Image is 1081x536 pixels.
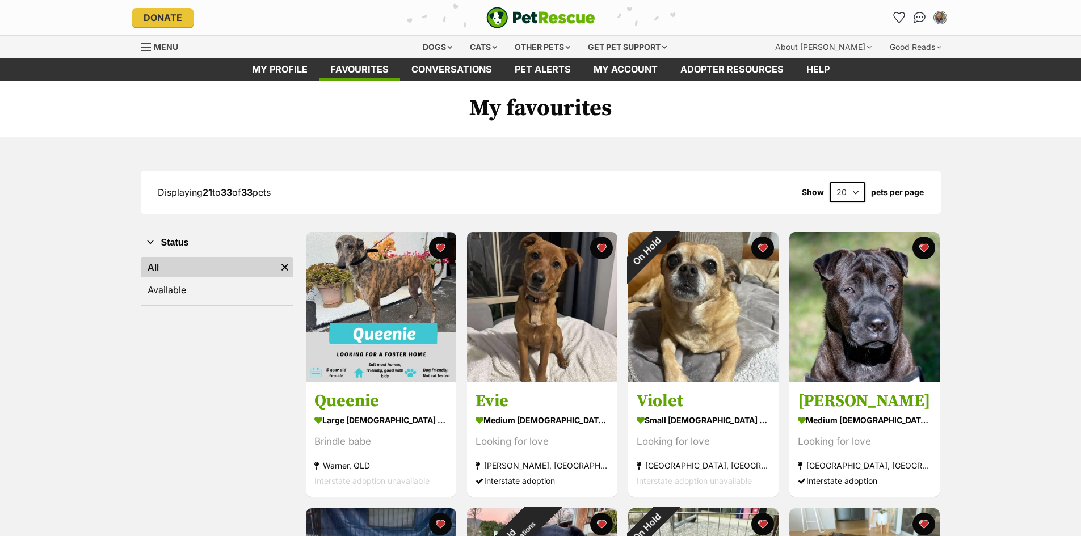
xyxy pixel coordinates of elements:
[476,391,609,412] h3: Evie
[637,458,770,474] div: [GEOGRAPHIC_DATA], [GEOGRAPHIC_DATA]
[276,257,293,277] a: Remove filter
[319,58,400,81] a: Favourites
[669,58,795,81] a: Adopter resources
[871,188,924,197] label: pets per page
[314,434,448,450] div: Brindle babe
[476,434,609,450] div: Looking for love
[590,513,613,535] button: favourite
[890,9,949,27] ul: Account quick links
[141,36,186,56] a: Menu
[767,36,880,58] div: About [PERSON_NAME]
[314,412,448,429] div: large [DEMOGRAPHIC_DATA] Dog
[467,382,617,497] a: Evie medium [DEMOGRAPHIC_DATA] Dog Looking for love [PERSON_NAME], [GEOGRAPHIC_DATA] Interstate a...
[911,9,929,27] a: Conversations
[203,187,212,198] strong: 21
[798,391,931,412] h3: [PERSON_NAME]
[789,232,940,382] img: Dempsey
[798,474,931,489] div: Interstate adoption
[467,232,617,382] img: Evie
[415,36,460,58] div: Dogs
[882,36,949,58] div: Good Reads
[931,9,949,27] button: My account
[476,474,609,489] div: Interstate adoption
[429,513,452,535] button: favourite
[637,476,752,486] span: Interstate adoption unavailable
[798,412,931,429] div: medium [DEMOGRAPHIC_DATA] Dog
[429,237,452,259] button: favourite
[580,36,675,58] div: Get pet support
[912,513,935,535] button: favourite
[221,187,232,198] strong: 33
[241,58,319,81] a: My profile
[306,232,456,382] img: Queenie
[637,434,770,450] div: Looking for love
[314,391,448,412] h3: Queenie
[476,412,609,429] div: medium [DEMOGRAPHIC_DATA] Dog
[306,382,456,497] a: Queenie large [DEMOGRAPHIC_DATA] Dog Brindle babe Warner, QLD Interstate adoption unavailable fav...
[141,255,293,305] div: Status
[314,458,448,474] div: Warner, QLD
[486,7,595,28] img: logo-e224e6f780fb5917bec1dbf3a21bbac754714ae5b6737aabdf751b685950b380.svg
[141,235,293,250] button: Status
[789,382,940,497] a: [PERSON_NAME] medium [DEMOGRAPHIC_DATA] Dog Looking for love [GEOGRAPHIC_DATA], [GEOGRAPHIC_DATA]...
[582,58,669,81] a: My account
[154,42,178,52] span: Menu
[628,382,779,497] a: Violet small [DEMOGRAPHIC_DATA] Dog Looking for love [GEOGRAPHIC_DATA], [GEOGRAPHIC_DATA] Interst...
[637,391,770,412] h3: Violet
[507,36,578,58] div: Other pets
[628,373,779,385] a: On Hold
[158,187,271,198] span: Displaying to of pets
[798,458,931,474] div: [GEOGRAPHIC_DATA], [GEOGRAPHIC_DATA]
[486,7,595,28] a: PetRescue
[935,12,946,23] img: Kylie Dudley profile pic
[914,12,926,23] img: chat-41dd97257d64d25036548639549fe6c8038ab92f7586957e7f3b1b290dea8141.svg
[628,232,779,382] img: Violet
[613,217,680,284] div: On Hold
[132,8,194,27] a: Donate
[503,58,582,81] a: Pet alerts
[590,237,613,259] button: favourite
[141,257,276,277] a: All
[795,58,841,81] a: Help
[141,280,293,300] a: Available
[751,513,774,535] button: favourite
[751,237,774,259] button: favourite
[241,187,253,198] strong: 33
[798,434,931,450] div: Looking for love
[802,188,824,197] span: Show
[476,458,609,474] div: [PERSON_NAME], [GEOGRAPHIC_DATA]
[462,36,505,58] div: Cats
[912,237,935,259] button: favourite
[400,58,503,81] a: conversations
[890,9,908,27] a: Favourites
[637,412,770,429] div: small [DEMOGRAPHIC_DATA] Dog
[314,476,430,486] span: Interstate adoption unavailable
